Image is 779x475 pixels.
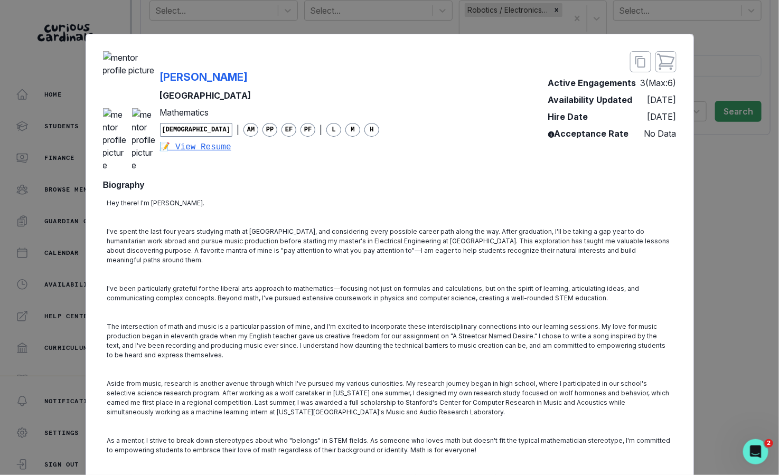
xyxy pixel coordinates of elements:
p: Active Engagements [548,77,636,89]
span: PF [301,123,315,137]
p: [DATE] [647,93,677,106]
p: Hire Date [548,110,588,123]
img: mentor profile picture [103,51,156,104]
p: Availability Updated [548,93,633,106]
p: | [320,123,322,136]
p: No Data [644,127,677,140]
p: Aside from music, research is another avenue through which I've pursued my various curiosities. M... [107,379,672,417]
span: 2 [765,439,773,448]
p: 3 (Max: 6 ) [641,77,677,89]
p: Mathematics [160,106,380,119]
span: AM [243,123,258,137]
img: mentor profile picture [103,108,127,172]
p: [GEOGRAPHIC_DATA] [160,89,380,102]
p: Hey there! I'm [PERSON_NAME]. [107,198,672,208]
a: 📝 View Resume [160,141,380,154]
span: M [345,123,360,137]
span: PP [262,123,277,137]
h2: Biography [103,180,677,190]
p: [PERSON_NAME] [160,69,248,85]
p: The intersection of math and music is a particular passion of mine, and I'm excited to incorporat... [107,322,672,360]
p: Acceptance Rate [548,127,629,140]
span: L [326,123,341,137]
span: EF [281,123,296,137]
button: close [630,51,651,72]
span: H [364,123,379,137]
span: [DEMOGRAPHIC_DATA] [160,123,233,137]
iframe: Intercom live chat [743,439,768,464]
p: [DATE] [647,110,677,123]
p: As a mentor, I strive to break down stereotypes about who "belongs" in STEM fields. As someone wh... [107,436,672,455]
img: mentor profile picture [132,108,156,172]
p: I've spent the last four years studying math at [GEOGRAPHIC_DATA], and considering every possible... [107,227,672,265]
p: I've been particularly grateful for the liberal arts approach to mathematics—focusing not just on... [107,284,672,303]
button: close [655,51,677,72]
p: | [237,123,239,136]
